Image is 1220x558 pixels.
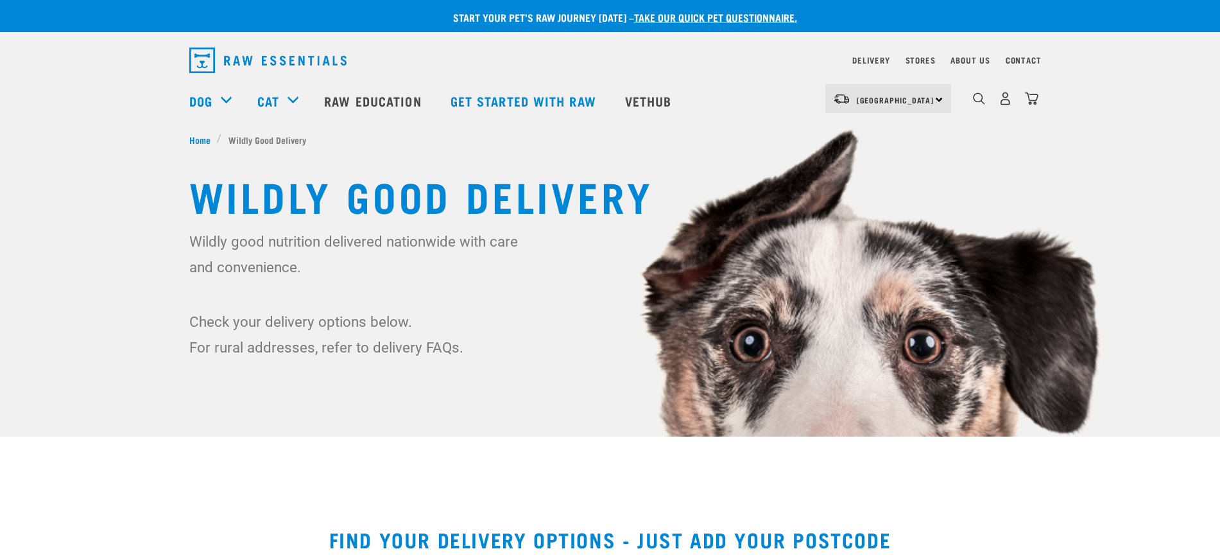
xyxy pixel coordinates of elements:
[189,309,526,360] p: Check your delivery options below. For rural addresses, refer to delivery FAQs.
[257,91,279,110] a: Cat
[15,528,1205,551] h2: Find your delivery options - just add your postcode
[189,172,1031,218] h1: Wildly Good Delivery
[612,75,688,126] a: Vethub
[950,58,990,62] a: About Us
[634,14,797,20] a: take our quick pet questionnaire.
[189,133,1031,146] nav: breadcrumbs
[833,93,850,105] img: van-moving.png
[179,42,1042,78] nav: dropdown navigation
[906,58,936,62] a: Stores
[189,91,212,110] a: Dog
[1025,92,1038,105] img: home-icon@2x.png
[999,92,1012,105] img: user.png
[438,75,612,126] a: Get started with Raw
[189,133,218,146] a: Home
[857,98,934,102] span: [GEOGRAPHIC_DATA]
[189,48,347,73] img: Raw Essentials Logo
[973,92,985,105] img: home-icon-1@2x.png
[189,229,526,280] p: Wildly good nutrition delivered nationwide with care and convenience.
[1006,58,1042,62] a: Contact
[852,58,889,62] a: Delivery
[311,75,437,126] a: Raw Education
[189,133,210,146] span: Home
